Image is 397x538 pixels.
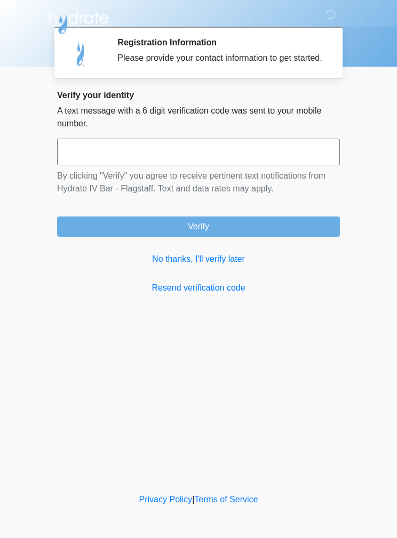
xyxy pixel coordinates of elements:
a: No thanks, I'll verify later [57,253,340,266]
a: Terms of Service [194,495,258,504]
h2: Verify your identity [57,90,340,100]
a: Privacy Policy [139,495,193,504]
a: | [192,495,194,504]
p: A text message with a 6 digit verification code was sent to your mobile number. [57,105,340,130]
img: Agent Avatar [65,37,97,69]
a: Resend verification code [57,282,340,294]
p: By clicking "Verify" you agree to receive pertinent text notifications from Hydrate IV Bar - Flag... [57,170,340,195]
button: Verify [57,216,340,237]
div: Please provide your contact information to get started. [117,52,324,65]
img: Hydrate IV Bar - Flagstaff Logo [46,8,110,35]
